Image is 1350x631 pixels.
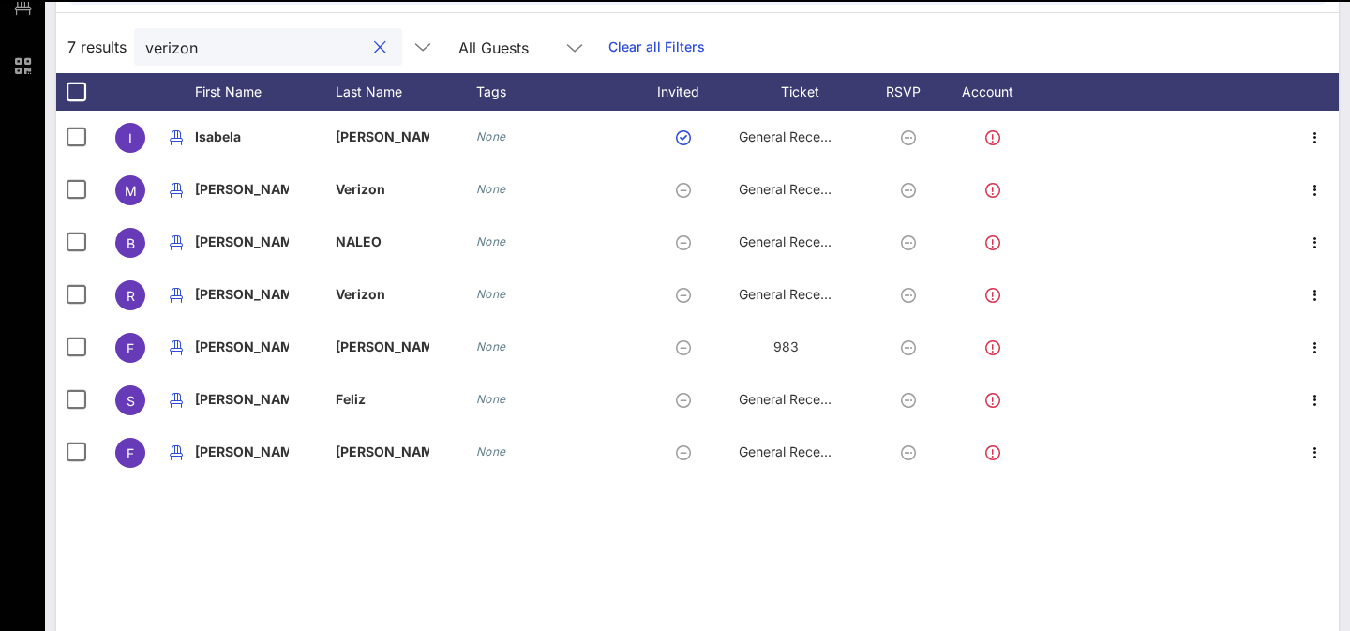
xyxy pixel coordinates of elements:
span: General Reception [739,128,851,144]
div: All Guests [458,39,529,56]
span: R [127,288,135,304]
div: First Name [195,73,336,111]
p: [PERSON_NAME] [336,426,429,478]
span: S [127,393,135,409]
p: Feliz [336,373,429,426]
p: Isabela [195,111,289,163]
p: Verizon [336,163,429,216]
div: All Guests [447,28,597,66]
i: None [476,182,506,196]
div: RSVP [879,73,945,111]
div: Ticket [739,73,879,111]
div: Account [945,73,1048,111]
i: None [476,444,506,458]
i: None [476,287,506,301]
p: [PERSON_NAME]… [195,268,289,321]
span: General Reception [739,443,851,459]
span: 983 [773,338,799,354]
div: Tags [476,73,636,111]
p: [PERSON_NAME] [195,426,289,478]
span: 7 results [67,36,127,58]
span: M [125,183,137,199]
span: General Reception [739,286,851,302]
span: General Reception [739,391,851,407]
i: None [476,234,506,248]
span: B [127,235,135,251]
i: None [476,392,506,406]
p: [PERSON_NAME] [195,321,289,373]
button: clear icon [374,38,386,57]
span: General Reception [739,181,851,197]
div: Last Name [336,73,476,111]
a: Clear all Filters [608,37,705,57]
span: I [128,130,132,146]
p: [PERSON_NAME] [195,373,289,426]
span: General Reception [739,233,851,249]
p: NALEO [336,216,429,268]
i: None [476,339,506,353]
p: Verizon [336,268,429,321]
span: F [127,445,134,461]
span: F [127,340,134,356]
div: Invited [636,73,739,111]
p: [PERSON_NAME]… [195,216,289,268]
i: None [476,129,506,143]
p: [PERSON_NAME]… [195,163,289,216]
p: [PERSON_NAME] [336,111,429,163]
p: [PERSON_NAME] C… [336,321,429,373]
